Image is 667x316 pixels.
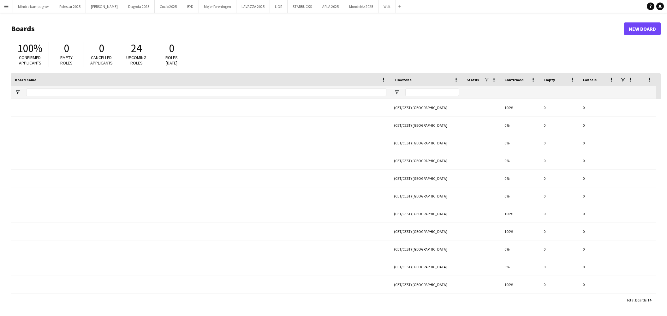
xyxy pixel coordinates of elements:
div: 0 [579,152,618,169]
button: [PERSON_NAME] [86,0,123,13]
div: 0 [579,205,618,222]
div: (CET/CEST) [GEOGRAPHIC_DATA] [390,258,463,276]
h1: Boards [11,24,624,33]
span: Empty roles [60,55,73,66]
div: 0 [579,240,618,258]
span: 14 [647,298,651,302]
button: Dagrofa 2025 [123,0,155,13]
span: Upcoming roles [126,55,146,66]
button: Cocio 2025 [155,0,182,13]
div: 0% [501,170,540,187]
div: (CET/CEST) [GEOGRAPHIC_DATA] [390,99,463,116]
div: 0 [540,258,579,276]
span: Roles [DATE] [165,55,178,66]
div: 0 [540,152,579,169]
span: Timezone [394,77,412,82]
button: Mindre kampagner [13,0,54,13]
div: 0 [540,117,579,134]
span: Confirmed [504,77,524,82]
div: 0% [501,117,540,134]
button: Wolt [378,0,396,13]
div: (CET/CEST) [GEOGRAPHIC_DATA] [390,187,463,205]
div: 0 [540,205,579,222]
a: New Board [624,22,661,35]
div: 100% [501,223,540,240]
div: 0 [540,99,579,116]
div: 100% [501,276,540,293]
div: 100% [501,99,540,116]
span: Empty [544,77,555,82]
div: (CET/CEST) [GEOGRAPHIC_DATA] [390,240,463,258]
div: (CET/CEST) [GEOGRAPHIC_DATA] [390,152,463,169]
div: 0 [579,276,618,293]
div: 0 [540,170,579,187]
div: 0 [540,134,579,152]
div: 0 [540,187,579,205]
div: 0 [579,117,618,134]
div: (CET/CEST) [GEOGRAPHIC_DATA] [390,134,463,152]
button: Mejeriforeningen [199,0,236,13]
div: (CET/CEST) [GEOGRAPHIC_DATA] [390,276,463,293]
input: Board name Filter Input [26,88,386,96]
div: 0% [501,258,540,276]
div: (CET/CEST) [GEOGRAPHIC_DATA] [390,117,463,134]
div: (CET/CEST) [GEOGRAPHIC_DATA] [390,170,463,187]
div: : [626,294,651,306]
div: (CET/CEST) [GEOGRAPHIC_DATA] [390,205,463,222]
input: Timezone Filter Input [405,88,459,96]
span: Board name [15,77,36,82]
span: Total Boards [626,298,646,302]
div: 0 [579,134,618,152]
span: Status [467,77,479,82]
div: 0% [501,152,540,169]
button: Open Filter Menu [394,89,400,95]
button: LAVAZZA 2025 [236,0,270,13]
div: 0% [501,134,540,152]
div: 100% [501,294,540,311]
div: 0 [579,294,618,311]
div: (CET/CEST) [GEOGRAPHIC_DATA] [390,223,463,240]
span: 0 [64,41,69,55]
div: 0 [579,187,618,205]
span: Cancelled applicants [90,55,113,66]
span: 0 [99,41,104,55]
div: 0 [540,240,579,258]
div: 0% [501,240,540,258]
span: 0 [169,41,174,55]
button: BYD [182,0,199,13]
div: 0 [579,223,618,240]
button: L'OR [270,0,288,13]
div: 0 [579,99,618,116]
div: 0 [540,276,579,293]
div: 0 [579,258,618,276]
button: Polestar 2025 [54,0,86,13]
div: 0% [501,187,540,205]
div: 0 [540,294,579,311]
button: ARLA 2025 [317,0,344,13]
span: 100% [17,41,42,55]
div: 0 [540,223,579,240]
div: 0 [579,170,618,187]
button: STARBUCKS [288,0,317,13]
div: (CET/CEST) [GEOGRAPHIC_DATA] [390,294,463,311]
span: 24 [131,41,142,55]
span: Confirmed applicants [19,55,41,66]
span: Cancels [583,77,597,82]
div: 100% [501,205,540,222]
button: Mondeléz 2025 [344,0,378,13]
button: Open Filter Menu [15,89,21,95]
